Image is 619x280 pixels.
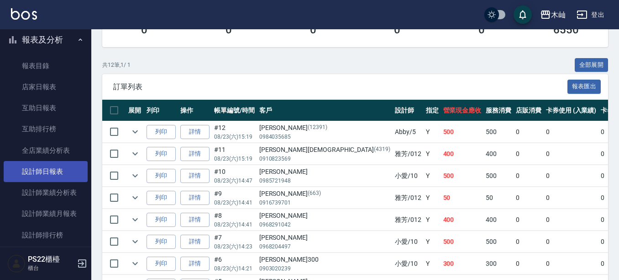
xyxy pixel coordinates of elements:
td: #9 [212,187,257,209]
p: 0984035685 [259,133,390,141]
p: 08/23 (六) 14:41 [214,199,255,207]
img: Logo [11,8,37,20]
button: 列印 [147,257,176,271]
p: (4319) [374,145,390,155]
h3: 0 [394,23,400,36]
p: 08/23 (六) 15:19 [214,155,255,163]
a: 互助排行榜 [4,118,88,140]
a: 全店業績分析表 [4,140,88,161]
td: 雅芳 /012 [393,209,424,231]
a: 報表匯出 [567,82,601,91]
button: save [514,5,532,24]
p: 0903020239 [259,264,390,273]
button: 列印 [147,235,176,249]
td: 0 [544,209,599,231]
a: 詳情 [180,235,210,249]
button: expand row [128,213,142,226]
a: 詳情 [180,125,210,139]
button: expand row [128,125,142,139]
th: 店販消費 [514,100,544,121]
td: 300 [483,253,514,275]
p: 0916739701 [259,199,390,207]
th: 指定 [424,100,441,121]
span: 訂單列表 [113,82,567,92]
div: [PERSON_NAME] [259,211,390,221]
td: #12 [212,121,257,143]
a: 設計師業績月報表 [4,203,88,224]
button: 木屾 [536,5,569,24]
div: [PERSON_NAME] [259,167,390,177]
td: 0 [544,143,599,165]
td: 50 [483,187,514,209]
th: 設計師 [393,100,424,121]
td: 雅芳 /012 [393,187,424,209]
th: 展開 [126,100,144,121]
div: 木屾 [551,9,566,21]
p: (663) [308,189,321,199]
p: 0910823569 [259,155,390,163]
td: #11 [212,143,257,165]
td: 0 [544,165,599,187]
div: [PERSON_NAME][DEMOGRAPHIC_DATA] [259,145,390,155]
td: #10 [212,165,257,187]
td: 400 [441,143,484,165]
button: 報表匯出 [567,80,601,94]
a: 設計師業績分析表 [4,182,88,203]
p: 0968204497 [259,242,390,251]
td: Y [424,121,441,143]
td: 500 [483,121,514,143]
a: 設計師排行榜 [4,225,88,246]
button: 列印 [147,147,176,161]
td: 0 [544,231,599,253]
a: 詳情 [180,147,210,161]
td: 小愛 /10 [393,231,424,253]
th: 客戶 [257,100,393,121]
th: 卡券使用 (入業績) [544,100,599,121]
p: 0968291042 [259,221,390,229]
h3: 0 [226,23,232,36]
td: #7 [212,231,257,253]
td: Y [424,143,441,165]
p: 08/23 (六) 14:47 [214,177,255,185]
td: 0 [544,187,599,209]
td: 0 [514,121,544,143]
td: Y [424,253,441,275]
h3: 0 [310,23,316,36]
a: 每日收支明細 [4,246,88,267]
a: 店家日報表 [4,76,88,97]
p: (12391) [308,123,327,133]
td: 300 [441,253,484,275]
a: 設計師日報表 [4,161,88,182]
th: 操作 [178,100,212,121]
td: Y [424,209,441,231]
td: 0 [514,187,544,209]
a: 報表目錄 [4,55,88,76]
td: 0 [544,253,599,275]
td: 0 [514,143,544,165]
td: #8 [212,209,257,231]
a: 詳情 [180,191,210,205]
button: 列印 [147,213,176,227]
button: 報表及分析 [4,28,88,52]
button: 列印 [147,191,176,205]
td: Y [424,187,441,209]
div: [PERSON_NAME]300 [259,255,390,264]
td: 小愛 /10 [393,253,424,275]
p: 08/23 (六) 14:41 [214,221,255,229]
td: 400 [441,209,484,231]
td: Y [424,165,441,187]
button: expand row [128,169,142,183]
td: Y [424,231,441,253]
td: 50 [441,187,484,209]
h3: 0 [478,23,485,36]
td: 400 [483,209,514,231]
p: 08/23 (六) 15:19 [214,133,255,141]
button: 登出 [573,6,608,23]
th: 列印 [144,100,178,121]
a: 詳情 [180,213,210,227]
div: [PERSON_NAME] [259,189,390,199]
a: 詳情 [180,257,210,271]
td: 0 [514,209,544,231]
p: 08/23 (六) 14:23 [214,242,255,251]
h3: 6550 [553,23,579,36]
